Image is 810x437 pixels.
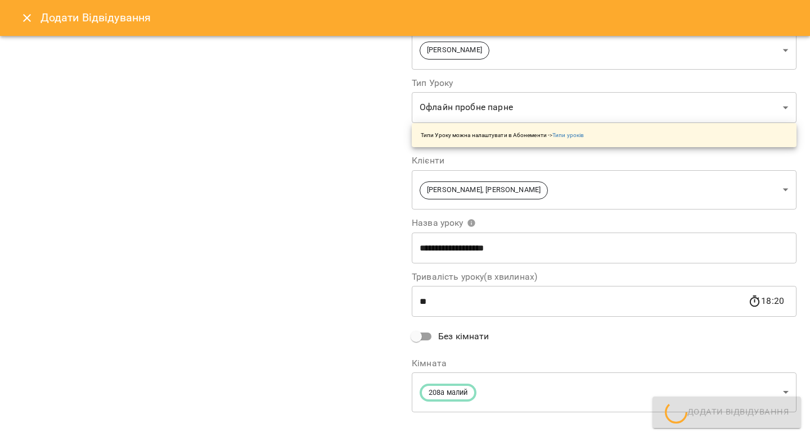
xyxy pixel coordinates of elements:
span: Назва уроку [412,219,476,227]
label: Клієнти [412,156,796,165]
span: Без кімнати [438,330,489,343]
label: Тривалість уроку(в хвилинах) [412,272,796,281]
span: 208а малий [422,388,474,398]
p: Типи Уроку можна налаштувати в Абонементи -> [421,131,584,139]
button: Close [13,4,40,31]
div: 208а малий [412,372,796,412]
div: [PERSON_NAME] [412,31,796,70]
span: [PERSON_NAME], [PERSON_NAME] [420,185,547,195]
label: Кімната [412,359,796,368]
h6: Додати Відвідування [40,9,151,26]
span: [PERSON_NAME] [420,45,489,56]
div: [PERSON_NAME], [PERSON_NAME] [412,170,796,210]
label: Тип Уроку [412,79,796,88]
div: Офлайн пробне парне [412,92,796,124]
a: Типи уроків [552,132,584,138]
svg: Вкажіть назву уроку або виберіть клієнтів [467,219,476,227]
